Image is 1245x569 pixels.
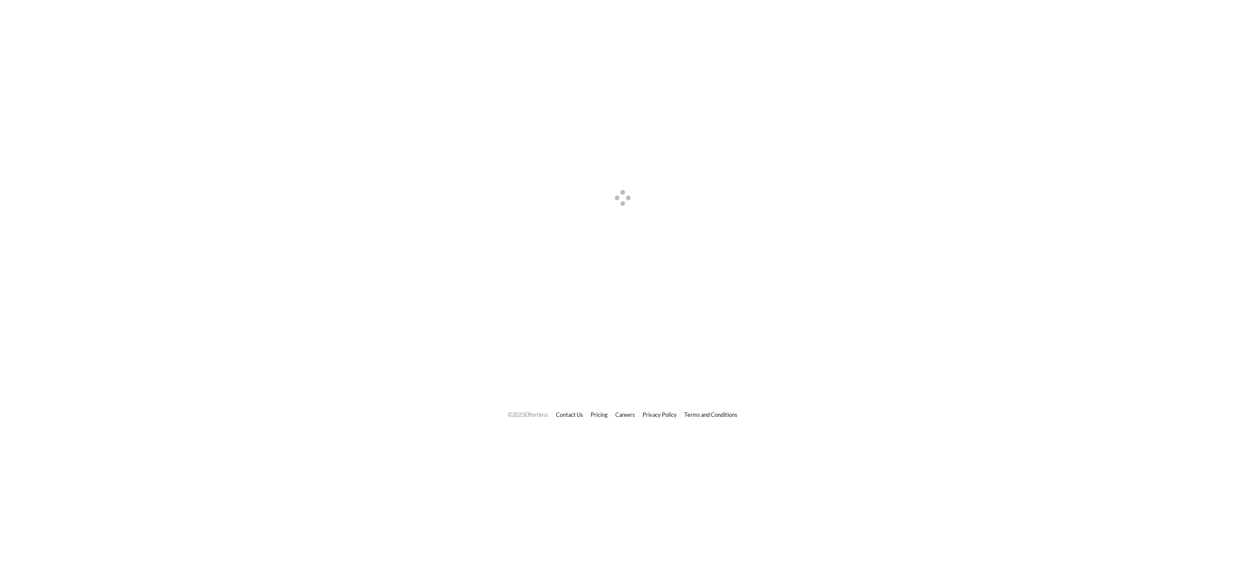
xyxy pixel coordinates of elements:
a: Careers [615,411,635,418]
a: Pricing [591,411,608,418]
a: Terms and Conditions [684,411,738,418]
a: Privacy Policy [643,411,677,418]
a: Contact Us [556,411,583,418]
span: © 2025 Effortless [508,411,548,418]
